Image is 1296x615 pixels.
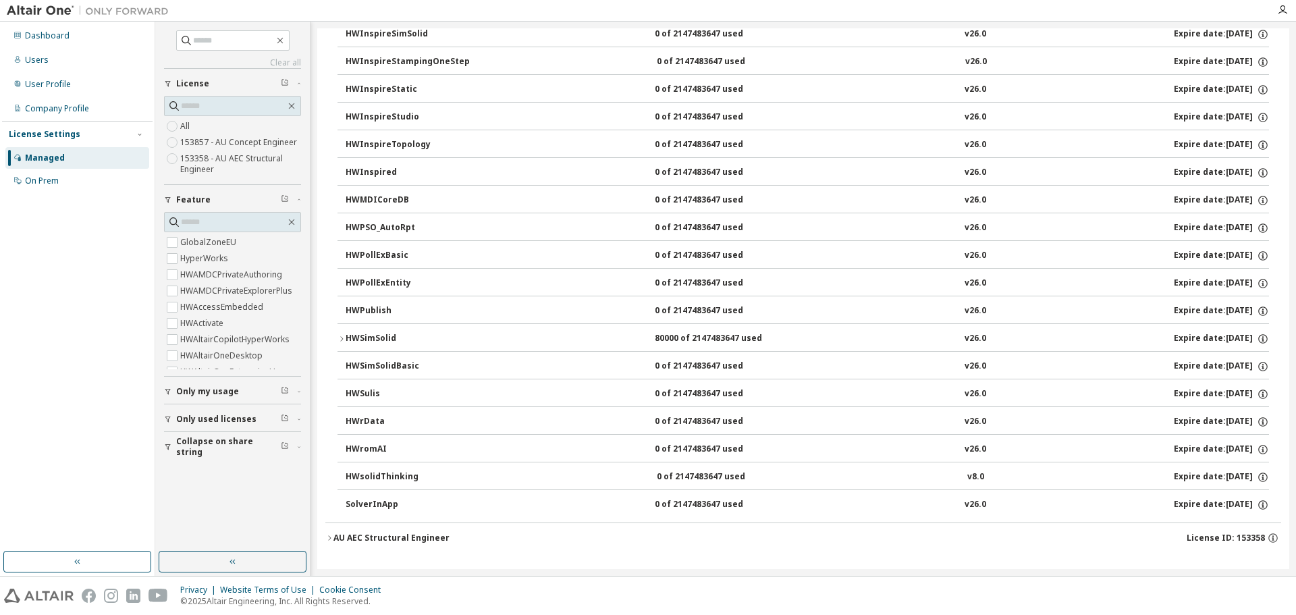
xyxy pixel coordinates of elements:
div: 0 of 2147483647 used [655,111,776,124]
label: HWAltairOneEnterpriseUser [180,364,291,380]
div: HWPSO_AutoRpt [346,222,467,234]
div: v26.0 [965,499,986,511]
div: Expire date: [DATE] [1174,333,1269,345]
div: v26.0 [965,277,986,290]
button: HWSimSolid80000 of 2147483647 usedv26.0Expire date:[DATE] [337,324,1269,354]
div: HWInspired [346,167,467,179]
span: License ID: 153358 [1187,533,1265,543]
div: HWromAI [346,444,467,456]
span: Only my usage [176,386,239,397]
div: v26.0 [965,360,986,373]
div: Cookie Consent [319,585,389,595]
div: Dashboard [25,30,70,41]
div: v26.0 [965,84,986,96]
div: 0 of 2147483647 used [655,277,776,290]
button: HWsolidThinking0 of 2147483647 usedv8.0Expire date:[DATE] [346,462,1269,492]
label: 153358 - AU AEC Structural Engineer [180,151,301,178]
span: Collapse on share string [176,436,281,458]
div: Expire date: [DATE] [1174,111,1269,124]
div: Expire date: [DATE] [1174,305,1269,317]
span: Feature [176,194,211,205]
div: License Settings [9,129,80,140]
div: HWsolidThinking [346,471,467,483]
div: 0 of 2147483647 used [657,56,778,68]
div: HWMDICoreDB [346,194,467,207]
button: HWInspireStudio0 of 2147483647 usedv26.0Expire date:[DATE] [346,103,1269,132]
img: altair_logo.svg [4,589,74,603]
img: instagram.svg [104,589,118,603]
button: HWPollExBasic0 of 2147483647 usedv26.0Expire date:[DATE] [346,241,1269,271]
div: Expire date: [DATE] [1174,28,1269,41]
div: v26.0 [965,139,986,151]
div: 0 of 2147483647 used [655,139,776,151]
button: HWInspireStampingOneStep0 of 2147483647 usedv26.0Expire date:[DATE] [346,47,1269,77]
div: Expire date: [DATE] [1174,277,1269,290]
div: Expire date: [DATE] [1174,194,1269,207]
div: 0 of 2147483647 used [655,416,776,428]
button: Collapse on share string [164,432,301,462]
div: HWInspireStudio [346,111,467,124]
button: SolverInApp0 of 2147483647 usedv26.0Expire date:[DATE] [346,490,1269,520]
div: 0 of 2147483647 used [655,28,776,41]
button: Only my usage [164,377,301,406]
img: youtube.svg [148,589,168,603]
label: 153857 - AU Concept Engineer [180,134,300,151]
div: HWInspireSimSolid [346,28,467,41]
div: Expire date: [DATE] [1174,471,1269,483]
div: 0 of 2147483647 used [655,360,776,373]
div: 0 of 2147483647 used [655,444,776,456]
button: AU AEC Structural EngineerLicense ID: 153358 [325,523,1281,553]
div: AU AEC Structural Engineer [333,533,450,543]
button: HWPublish0 of 2147483647 usedv26.0Expire date:[DATE] [346,296,1269,326]
div: Expire date: [DATE] [1174,56,1269,68]
div: Expire date: [DATE] [1174,360,1269,373]
button: Feature [164,185,301,215]
div: HWSimSolid [346,333,467,345]
div: Expire date: [DATE] [1174,222,1269,234]
label: HWAccessEmbedded [180,299,266,315]
div: v26.0 [965,167,986,179]
span: Clear filter [281,414,289,425]
div: Expire date: [DATE] [1174,167,1269,179]
button: HWInspired0 of 2147483647 usedv26.0Expire date:[DATE] [346,158,1269,188]
img: facebook.svg [82,589,96,603]
div: HWPublish [346,305,467,317]
div: Expire date: [DATE] [1174,444,1269,456]
div: 0 of 2147483647 used [657,471,778,483]
p: © 2025 Altair Engineering, Inc. All Rights Reserved. [180,595,389,607]
span: Clear filter [281,78,289,89]
div: HWInspireStampingOneStep [346,56,470,68]
div: Privacy [180,585,220,595]
div: Company Profile [25,103,89,114]
label: All [180,118,192,134]
span: License [176,78,209,89]
img: Altair One [7,4,175,18]
a: Clear all [164,57,301,68]
button: HWPollExEntity0 of 2147483647 usedv26.0Expire date:[DATE] [346,269,1269,298]
button: HWMDICoreDB0 of 2147483647 usedv26.0Expire date:[DATE] [346,186,1269,215]
div: HWSulis [346,388,467,400]
div: 0 of 2147483647 used [655,84,776,96]
div: Expire date: [DATE] [1174,139,1269,151]
label: HWActivate [180,315,226,331]
div: 80000 of 2147483647 used [655,333,776,345]
div: Expire date: [DATE] [1174,499,1269,511]
div: HWInspireStatic [346,84,467,96]
div: v26.0 [965,444,986,456]
button: HWromAI0 of 2147483647 usedv26.0Expire date:[DATE] [346,435,1269,464]
label: HWAMDCPrivateAuthoring [180,267,285,283]
div: HWInspireTopology [346,139,467,151]
div: v26.0 [965,250,986,262]
button: HWrData0 of 2147483647 usedv26.0Expire date:[DATE] [346,407,1269,437]
button: HWSimSolidBasic0 of 2147483647 usedv26.0Expire date:[DATE] [346,352,1269,381]
div: v26.0 [965,305,986,317]
span: Clear filter [281,194,289,205]
div: v26.0 [965,111,986,124]
div: 0 of 2147483647 used [655,499,776,511]
div: Users [25,55,49,65]
div: Expire date: [DATE] [1174,84,1269,96]
div: 0 of 2147483647 used [655,194,776,207]
button: HWInspireSimSolid0 of 2147483647 usedv26.0Expire date:[DATE] [346,20,1269,49]
div: v26.0 [965,222,986,234]
div: HWPollExEntity [346,277,467,290]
